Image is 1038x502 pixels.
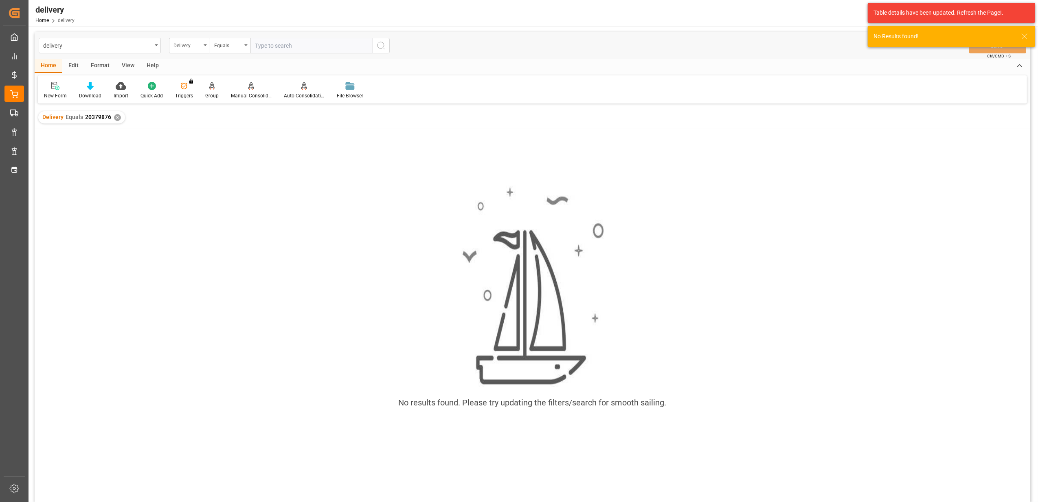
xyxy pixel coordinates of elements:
[461,186,604,387] img: smooth_sailing.jpeg
[210,38,250,53] button: open menu
[116,59,140,73] div: View
[873,32,1014,41] div: No Results found!
[85,114,111,120] span: 20379876
[373,38,390,53] button: search button
[214,40,242,49] div: Equals
[337,92,363,99] div: File Browser
[399,396,667,409] div: No results found. Please try updating the filters/search for smooth sailing.
[173,40,201,49] div: Delivery
[85,59,116,73] div: Format
[79,92,101,99] div: Download
[43,40,152,50] div: delivery
[140,92,163,99] div: Quick Add
[35,59,62,73] div: Home
[39,38,161,53] button: open menu
[873,9,1023,17] div: Table details have been updated. Refresh the Page!.
[205,92,219,99] div: Group
[169,38,210,53] button: open menu
[250,38,373,53] input: Type to search
[114,114,121,121] div: ✕
[42,114,64,120] span: Delivery
[44,92,67,99] div: New Form
[987,53,1011,59] span: Ctrl/CMD + S
[140,59,165,73] div: Help
[66,114,83,120] span: Equals
[231,92,272,99] div: Manual Consolidation
[62,59,85,73] div: Edit
[284,92,325,99] div: Auto Consolidation
[35,4,75,16] div: delivery
[114,92,128,99] div: Import
[35,18,49,23] a: Home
